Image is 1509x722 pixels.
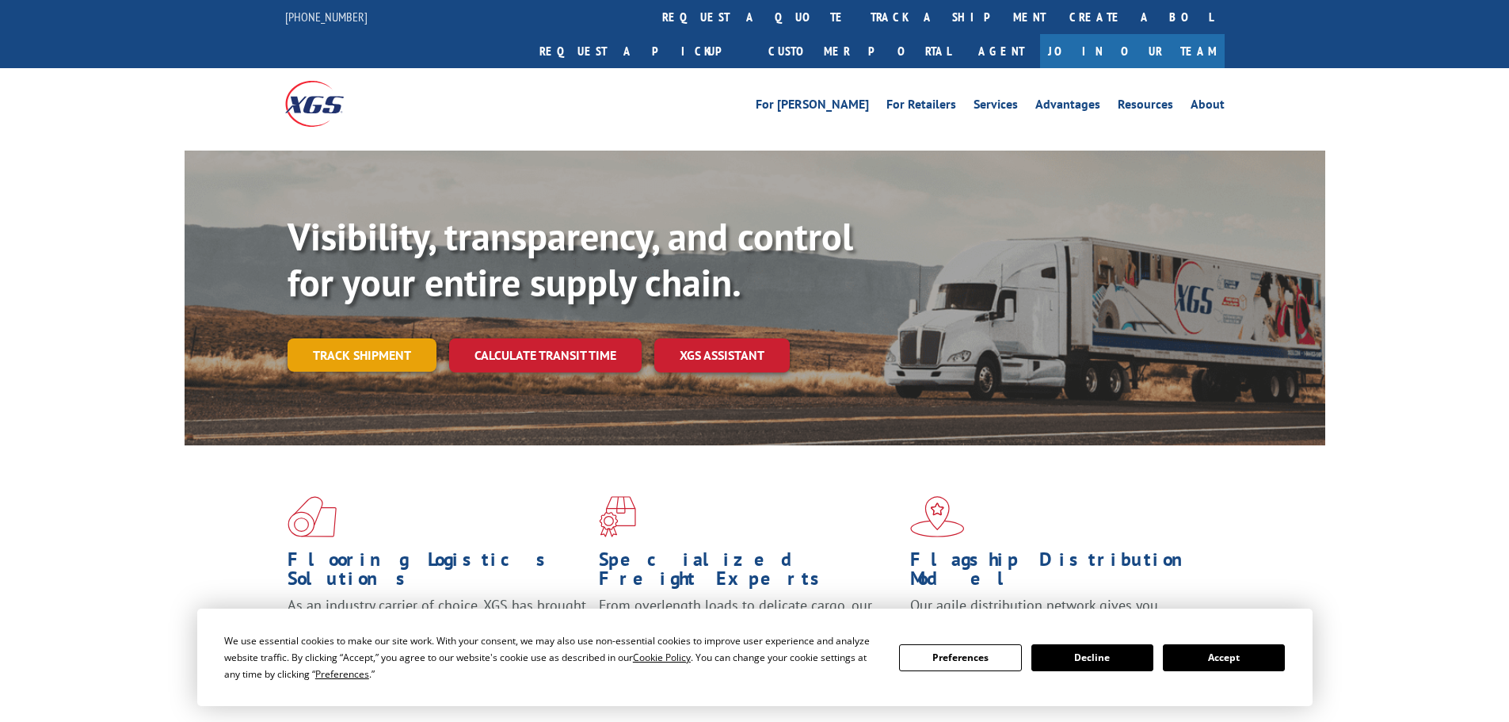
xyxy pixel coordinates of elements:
[285,9,368,25] a: [PHONE_NUMBER]
[962,34,1040,68] a: Agent
[756,98,869,116] a: For [PERSON_NAME]
[528,34,756,68] a: Request a pickup
[288,212,853,307] b: Visibility, transparency, and control for your entire supply chain.
[974,98,1018,116] a: Services
[599,596,898,667] p: From overlength loads to delicate cargo, our experienced staff knows the best way to move your fr...
[756,34,962,68] a: Customer Portal
[599,550,898,596] h1: Specialized Freight Experts
[599,496,636,537] img: xgs-icon-focused-on-flooring-red
[1118,98,1173,116] a: Resources
[910,550,1210,596] h1: Flagship Distribution Model
[449,338,642,372] a: Calculate transit time
[910,496,965,537] img: xgs-icon-flagship-distribution-model-red
[1040,34,1225,68] a: Join Our Team
[633,651,691,664] span: Cookie Policy
[197,609,1313,706] div: Cookie Consent Prompt
[288,496,337,537] img: xgs-icon-total-supply-chain-intelligence-red
[910,596,1202,633] span: Our agile distribution network gives you nationwide inventory management on demand.
[288,338,436,372] a: Track shipment
[288,596,586,652] span: As an industry carrier of choice, XGS has brought innovation and dedication to flooring logistics...
[288,550,587,596] h1: Flooring Logistics Solutions
[1191,98,1225,116] a: About
[1163,644,1285,671] button: Accept
[1035,98,1100,116] a: Advantages
[654,338,790,372] a: XGS ASSISTANT
[886,98,956,116] a: For Retailers
[224,632,880,682] div: We use essential cookies to make our site work. With your consent, we may also use non-essential ...
[315,667,369,681] span: Preferences
[1031,644,1153,671] button: Decline
[899,644,1021,671] button: Preferences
